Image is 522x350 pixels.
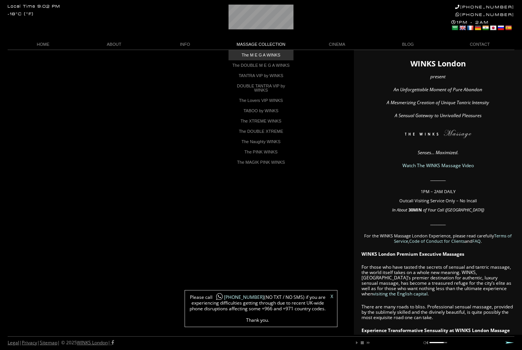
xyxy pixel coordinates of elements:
a: mute [423,340,428,345]
p: ________ [362,176,514,181]
a: German [474,25,481,31]
a: WINKS London [77,339,108,346]
span: Outcall Visiting Service Only – No Incall [399,198,477,203]
a: The DOUBLE M E G A WINKS [229,60,293,71]
a: DOUBLE TANTRA VIP by WINKS [229,81,293,95]
a: ABOUT [79,39,150,50]
a: Japanese [490,25,496,31]
a: English [459,25,466,31]
a: BLOG [373,39,444,50]
div: 1PM - 2AM [451,20,514,32]
p: There are many roads to bliss. Professional sensual massage, provided by the sublimely skilled an... [362,304,514,320]
a: TANTRA VIP by WINKS [229,71,293,81]
a: The DOUBLE XTREME [229,126,293,137]
div: Local Time 9:02 PM [8,5,60,9]
a: Arabic [451,25,458,31]
a: CINEMA [302,39,373,50]
a: The Lovers VIP WINKS [229,95,293,106]
a: INFO [149,39,220,50]
a: Spanish [505,25,512,31]
span: 30 [409,207,413,213]
em: Senses… Maximized. [418,149,459,156]
em: An Unforgettable Moment of Pure Abandon [394,86,482,93]
a: Legal [8,339,19,346]
em: present [430,73,446,80]
h1: WINKS London [362,61,514,66]
span: 1PM – 2AM DAILY [421,189,456,194]
a: The Naughty WINKS [229,137,293,147]
p: ________ [362,220,514,226]
span: Please call (NO TXT / NO SMS) if you are experiencing difficulties getting through due to recent ... [189,294,326,323]
a: play [355,340,359,345]
a: CONTACT [443,39,514,50]
a: Next [505,341,514,344]
a: X [331,294,333,299]
a: The XTREME WINKS [229,116,293,126]
a: HOME [8,39,79,50]
div: -18°C (°F) [8,12,34,16]
a: Hindi [482,25,489,31]
a: visiting the English capital [373,290,428,297]
em: A Sensual Gateway to Unrivalled Pleasures [395,112,481,119]
a: Sitemap [40,339,57,346]
em: A Mesmerizing Creation of Unique Tantric Intensity [387,99,489,106]
a: Terms of Service [394,233,512,244]
img: whatsapp-icon1.png [216,293,223,301]
a: The MAGIK PINK WINKS [229,157,293,168]
a: next [365,340,370,345]
span: For the WINKS Massage London Experience, please read carefully , and . [364,233,512,244]
a: [PHONE_NUMBER] [455,5,514,10]
img: The WINKS London Massage [382,130,494,141]
a: MASSAGE COLLECTION [220,39,302,50]
a: The PINK WINKS [229,147,293,157]
a: [PHONE_NUMBER] [456,12,514,17]
a: French [467,25,473,31]
a: The M E G A WINKS [229,50,293,60]
strong: Experience Transformative Sensuality at WINKS London Massage [362,327,510,334]
a: TABOO by WINKS [229,106,293,116]
a: Code of Conduct for Clients [409,238,465,244]
a: Watch The WINKS Massage Video [402,162,474,169]
a: Privacy [22,339,37,346]
a: FAQ [472,238,481,244]
strong: WINKS London Premium Executive Massages [362,251,464,257]
a: Russian [497,25,504,31]
strong: MIN [413,207,422,213]
em: of Your Call ([GEOGRAPHIC_DATA]) [423,207,484,213]
em: In About [392,207,407,213]
a: [PHONE_NUMBER] [212,294,264,300]
p: For those who have tasted the secrets of sensual and tantric massage, the world itself takes on a... [362,265,514,297]
a: stop [360,340,365,345]
div: | | | © 2025 | [8,337,114,349]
